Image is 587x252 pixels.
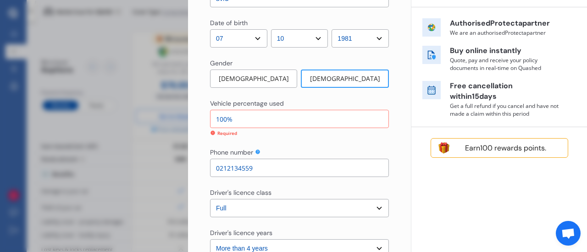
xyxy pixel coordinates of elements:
div: Driver's licence class [210,188,271,197]
img: buy online icon [422,46,441,64]
input: Enter percentage [210,110,389,128]
p: Free cancellation within 15 days [450,81,560,102]
div: Required [217,130,237,137]
div: Gender [210,59,233,68]
div: Earn 100 rewards points. [451,144,560,153]
img: insurer icon [422,18,441,37]
img: points [438,142,450,154]
div: Vehicle percentage used [210,99,284,108]
div: [DEMOGRAPHIC_DATA] [210,70,297,88]
p: We are an authorised Protecta partner [450,29,560,37]
div: [DEMOGRAPHIC_DATA] [301,70,389,88]
input: Enter phone number [210,159,389,177]
p: Get a full refund if you cancel and have not made a claim within this period [450,102,560,118]
p: Buy online instantly [450,46,560,56]
div: Driver's licence years [210,228,272,237]
div: Date of birth [210,18,248,27]
div: Phone number [210,148,253,157]
img: free cancel icon [422,81,441,99]
p: Quote, pay and receive your policy documents in real-time on Quashed [450,56,560,72]
a: Open chat [556,221,581,246]
p: Authorised Protecta partner [450,18,560,29]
